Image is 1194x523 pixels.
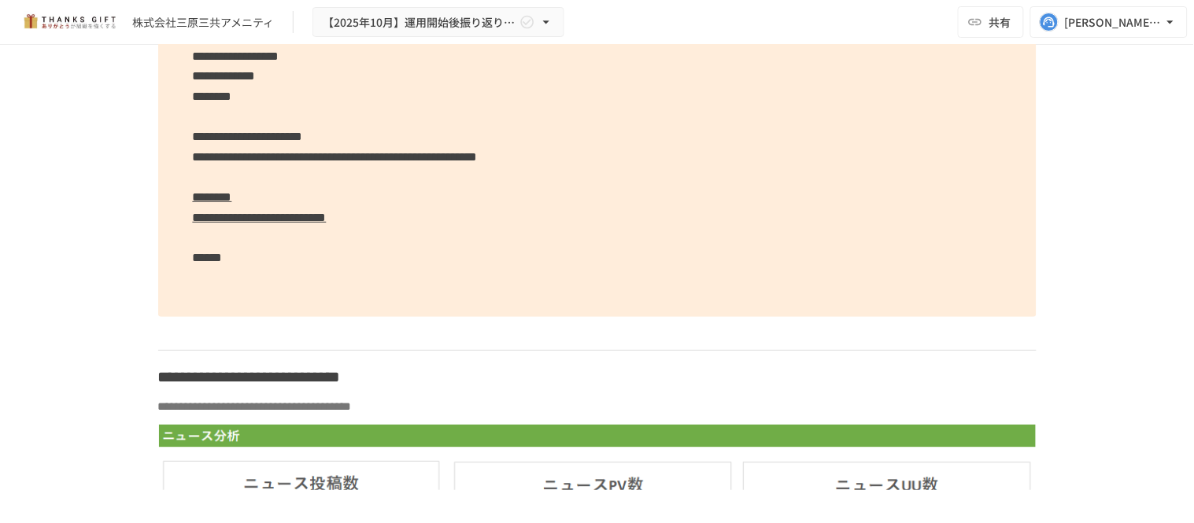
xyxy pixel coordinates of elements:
[19,9,120,35] img: mMP1OxWUAhQbsRWCurg7vIHe5HqDpP7qZo7fRoNLXQh
[958,6,1024,38] button: 共有
[323,13,516,32] span: 【2025年10月】運用開始後振り返りミーティング
[1065,13,1163,32] div: [PERSON_NAME][EMAIL_ADDRESS][DOMAIN_NAME]
[1030,6,1188,38] button: [PERSON_NAME][EMAIL_ADDRESS][DOMAIN_NAME]
[132,14,274,31] div: 株式会社三原三共アメニティ
[989,13,1011,31] span: 共有
[312,7,564,38] button: 【2025年10月】運用開始後振り返りミーティング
